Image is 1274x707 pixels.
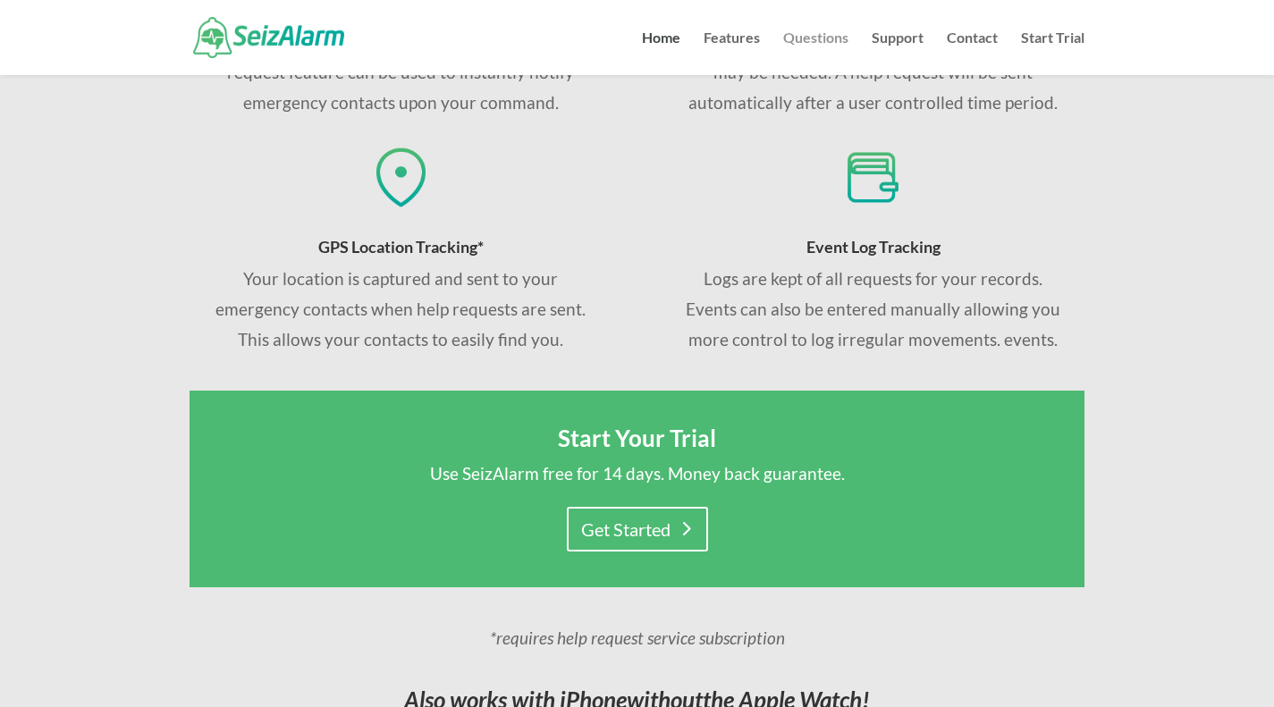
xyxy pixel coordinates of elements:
[318,237,484,257] span: GPS Location Tracking*
[783,31,848,75] a: Questions
[704,31,760,75] a: Features
[642,31,680,75] a: Home
[947,31,998,75] a: Contact
[567,507,708,551] a: Get Started
[681,264,1065,356] p: Logs are kept of all requests for your records. Events can also be entered manually allowing you ...
[490,627,785,648] em: *requires help request service subscription
[839,143,906,212] img: Track seizure events for your records and share with your doctor
[209,264,593,356] div: Your location is captured and sent to your emergency contacts when help requests are sent. This a...
[806,237,941,257] span: Event Log Tracking
[872,31,924,75] a: Support
[243,459,1031,489] p: Use SeizAlarm free for 14 days. Money back guarantee.
[193,17,344,57] img: SeizAlarm
[1021,31,1084,75] a: Start Trial
[243,426,1031,459] h2: Start Your Trial
[367,143,434,212] img: GPS coordinates sent to contacts if seizure is detected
